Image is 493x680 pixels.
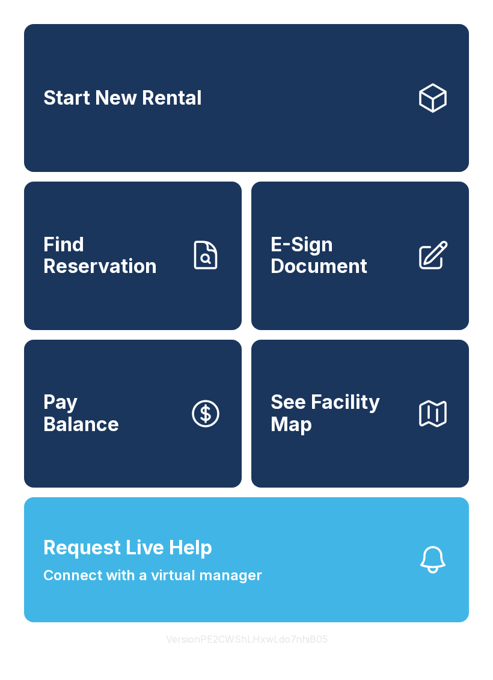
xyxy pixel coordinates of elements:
span: Pay Balance [43,391,119,435]
a: Start New Rental [24,24,469,172]
span: E-Sign Document [271,234,406,278]
span: Start New Rental [43,87,202,109]
button: VersionPE2CWShLHxwLdo7nhiB05 [156,622,337,656]
a: E-Sign Document [251,182,469,329]
span: See Facility Map [271,391,406,435]
span: Connect with a virtual manager [43,565,262,586]
span: Find Reservation [43,234,179,278]
a: Find Reservation [24,182,242,329]
button: See Facility Map [251,340,469,488]
span: Request Live Help [43,533,212,562]
button: Request Live HelpConnect with a virtual manager [24,497,469,622]
a: PayBalance [24,340,242,488]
